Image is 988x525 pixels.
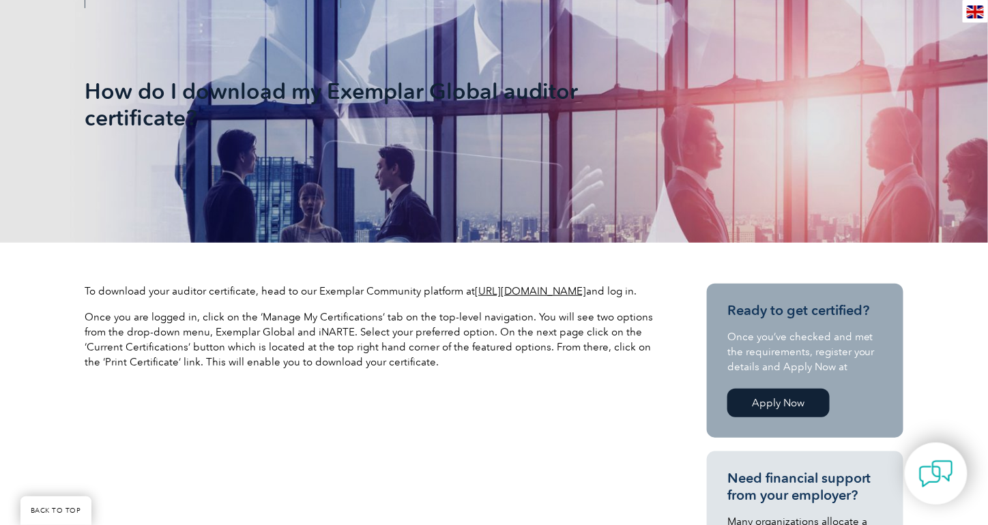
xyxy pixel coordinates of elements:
a: BACK TO TOP [20,496,91,525]
a: [URL][DOMAIN_NAME] [475,285,586,297]
a: Apply Now [727,389,830,417]
img: en [967,5,984,18]
h3: Ready to get certified? [727,302,883,319]
h1: How do I download my Exemplar Global auditor certificate? [85,78,609,131]
img: contact-chat.png [919,457,953,491]
p: Once you’ve checked and met the requirements, register your details and Apply Now at [727,329,883,374]
p: To download your auditor certificate, head to our Exemplar Community platform at and log in. [85,284,658,299]
p: Once you are logged in, click on the ‘Manage My Certifications’ tab on the top-level navigation. ... [85,310,658,370]
h3: Need financial support from your employer? [727,470,883,504]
